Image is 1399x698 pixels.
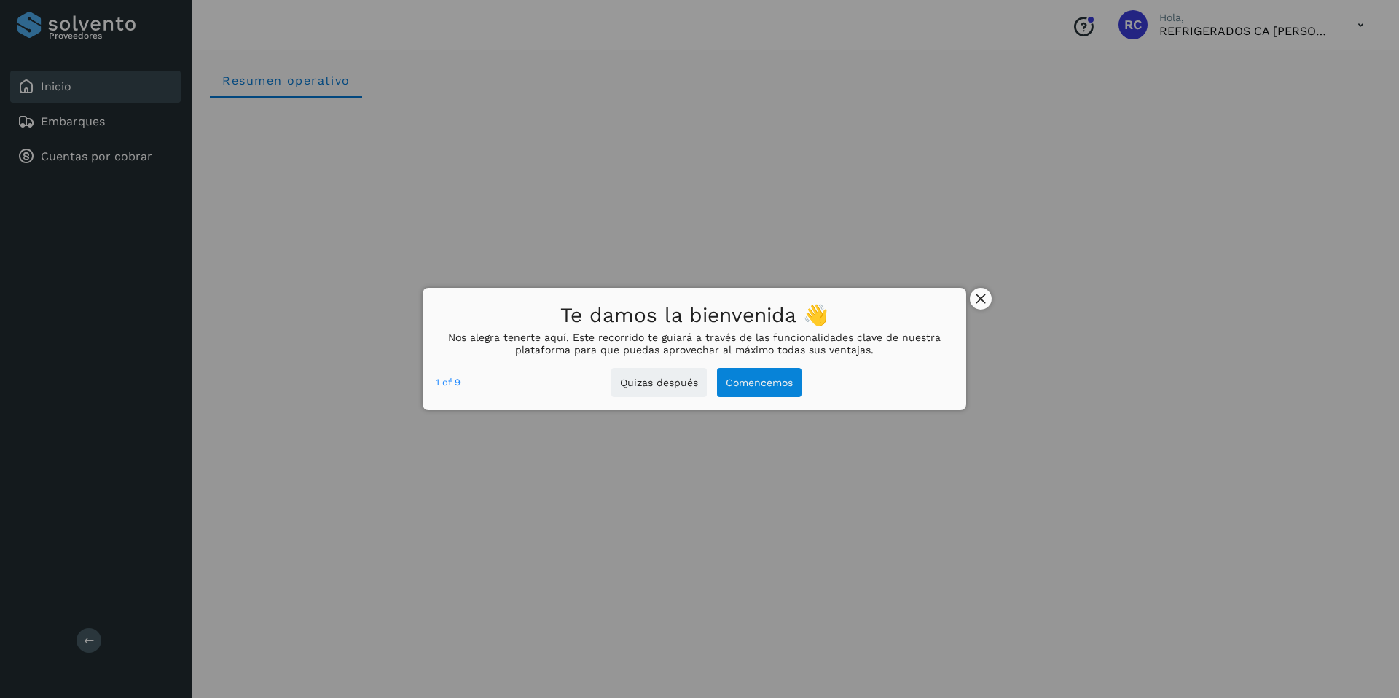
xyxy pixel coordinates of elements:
[423,288,966,411] div: Te damos la bienvenida 👋Nos alegra tenerte aquí. Este recorrido te guiará a través de las funcion...
[717,368,802,398] button: Comencemos
[611,368,707,398] button: Quizas después
[436,332,953,356] p: Nos alegra tenerte aquí. Este recorrido te guiará a través de las funcionalidades clave de nuestr...
[436,299,953,332] h1: Te damos la bienvenida 👋
[436,375,461,391] div: 1 of 9
[436,375,461,391] div: step 1 of 9
[970,288,992,310] button: close,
